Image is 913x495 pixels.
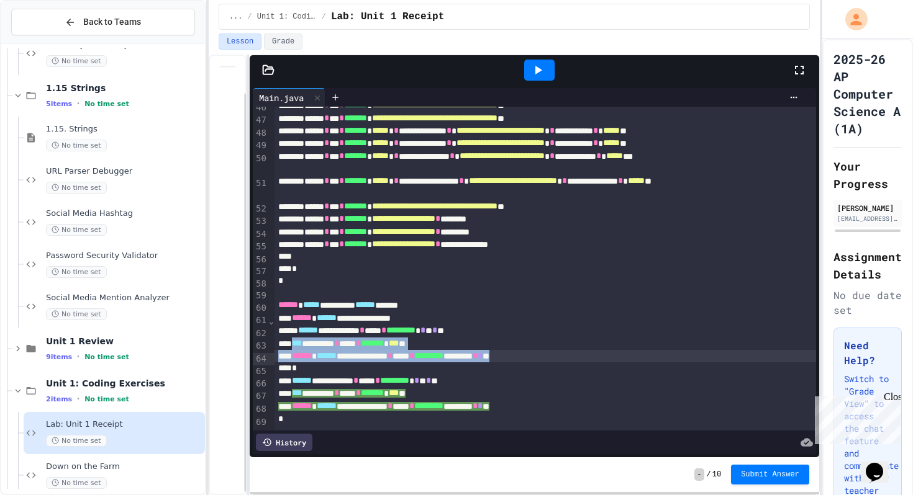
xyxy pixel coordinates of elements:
[834,50,902,137] h1: 2025-26 AP Computer Science A (1A)
[257,12,317,22] span: Unit 1: Coding Exercises
[46,419,202,430] span: Lab: Unit 1 Receipt
[46,182,107,194] span: No time set
[46,336,202,347] span: Unit 1 Review
[253,353,268,365] div: 64
[253,254,268,266] div: 56
[46,378,202,389] span: Unit 1: Coding Exercises
[46,208,202,219] span: Social Media Hashtag
[247,12,252,22] span: /
[741,470,799,479] span: Submit Answer
[219,33,261,50] button: Lesson
[253,228,268,241] div: 54
[46,140,107,151] span: No time set
[46,435,107,447] span: No time set
[46,55,107,67] span: No time set
[253,302,268,314] div: 60
[46,308,107,320] span: No time set
[253,290,268,302] div: 59
[229,12,243,22] span: ...
[253,177,268,203] div: 51
[253,114,268,127] div: 47
[46,100,72,108] span: 5 items
[77,394,79,404] span: •
[253,278,268,290] div: 58
[861,445,901,483] iframe: chat widget
[707,470,711,479] span: /
[844,338,891,368] h3: Need Help?
[253,416,268,429] div: 69
[331,9,444,24] span: Lab: Unit 1 Receipt
[253,203,268,215] div: 52
[253,314,268,327] div: 61
[84,100,129,108] span: No time set
[837,214,898,223] div: [EMAIL_ADDRESS][DOMAIN_NAME]
[46,353,72,361] span: 9 items
[46,477,107,489] span: No time set
[253,127,268,140] div: 48
[253,265,268,278] div: 57
[253,102,268,114] div: 46
[46,251,202,261] span: Password Security Validator
[46,293,202,303] span: Social Media Mention Analyzer
[253,403,268,416] div: 68
[253,215,268,228] div: 53
[83,16,141,29] span: Back to Teams
[253,91,310,104] div: Main.java
[253,340,268,352] div: 63
[253,328,268,340] div: 62
[253,378,268,390] div: 66
[253,88,325,107] div: Main.java
[712,470,721,479] span: 10
[253,153,268,177] div: 50
[46,266,107,278] span: No time set
[834,288,902,318] div: No due date set
[84,395,129,403] span: No time set
[834,248,902,283] h2: Assignment Details
[46,395,72,403] span: 2 items
[46,82,202,94] span: 1.15 Strings
[253,365,268,378] div: 65
[46,462,202,472] span: Down on the Farm
[834,158,902,192] h2: Your Progress
[837,202,898,213] div: [PERSON_NAME]
[77,99,79,109] span: •
[253,140,268,152] div: 49
[731,465,809,484] button: Submit Answer
[256,434,312,451] div: History
[264,33,302,50] button: Grade
[253,390,268,403] div: 67
[5,5,86,79] div: Chat with us now!Close
[694,468,704,481] span: -
[46,124,202,135] span: 1.15. Strings
[253,241,268,253] div: 55
[46,224,107,236] span: No time set
[46,166,202,177] span: URL Parser Debugger
[268,316,275,326] span: Fold line
[832,5,871,33] div: My Account
[84,353,129,361] span: No time set
[810,391,901,444] iframe: chat widget
[11,9,195,35] button: Back to Teams
[322,12,326,22] span: /
[77,352,79,362] span: •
